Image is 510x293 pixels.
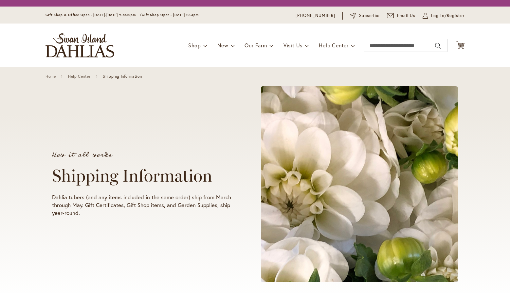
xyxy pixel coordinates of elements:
[46,13,142,17] span: Gift Shop & Office Open - [DATE]-[DATE] 9-4:30pm /
[68,74,91,79] a: Help Center
[387,12,416,19] a: Email Us
[431,12,464,19] span: Log In/Register
[245,42,267,49] span: Our Farm
[46,33,114,57] a: store logo
[319,42,349,49] span: Help Center
[435,41,441,51] button: Search
[52,152,236,158] p: How it all works
[217,42,228,49] span: New
[283,42,302,49] span: Visit Us
[46,74,56,79] a: Home
[423,12,464,19] a: Log In/Register
[52,193,236,217] p: Dahlia tubers (and any items included in the same order) ship from March through May. Gift Certif...
[103,74,142,79] span: Shipping Information
[142,13,199,17] span: Gift Shop Open - [DATE] 10-3pm
[359,12,380,19] span: Subscribe
[397,12,416,19] span: Email Us
[52,166,236,186] h1: Shipping Information
[188,42,201,49] span: Shop
[296,12,335,19] a: [PHONE_NUMBER]
[350,12,380,19] a: Subscribe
